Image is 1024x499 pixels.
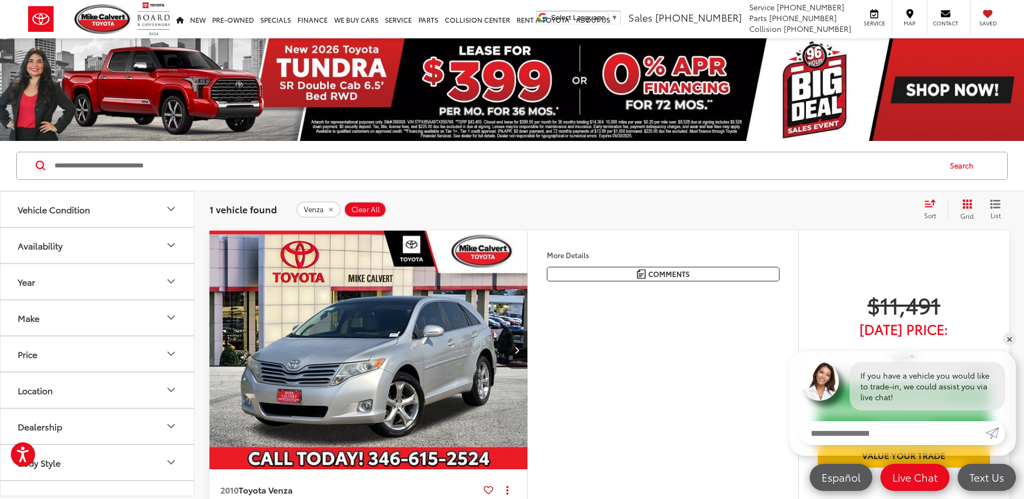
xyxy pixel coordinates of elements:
[239,483,293,496] span: Toyota Venza
[777,2,844,12] span: [PHONE_NUMBER]
[344,201,386,218] button: Clear All
[18,421,62,431] div: Dealership
[888,348,920,367] button: Less
[749,12,767,23] span: Parts
[850,362,1005,410] div: If you have a vehicle you would like to trade-in, we could assist you via live chat!
[1,228,195,263] button: AvailabilityAvailability
[296,201,341,218] button: remove Venza
[948,199,982,220] button: Grid View
[964,470,1009,484] span: Text Us
[165,239,178,252] div: Availability
[18,277,35,287] div: Year
[611,14,618,22] span: ▼
[637,269,646,279] img: Comments
[209,231,528,470] a: 2010 Toyota Venza Base2010 Toyota Venza Base2010 Toyota Venza Base2010 Toyota Venza Base
[800,362,839,401] img: Agent profile photo
[784,23,851,34] span: [PHONE_NUMBER]
[506,485,508,494] span: dropdown dots
[982,199,1009,220] button: List View
[165,275,178,288] div: Year
[818,291,990,318] span: $11,491
[18,313,39,323] div: Make
[958,464,1016,491] a: Text Us
[18,204,90,214] div: Vehicle Condition
[769,12,837,23] span: [PHONE_NUMBER]
[940,152,989,179] button: Search
[880,464,950,491] a: Live Chat
[506,331,527,369] button: Next image
[165,420,178,433] div: Dealership
[498,480,517,499] button: Actions
[165,311,178,324] div: Make
[547,267,779,281] button: Comments
[749,2,775,12] span: Service
[1,264,195,299] button: YearYear
[990,211,1001,220] span: List
[628,10,653,24] span: Sales
[976,19,1000,27] span: Saved
[986,421,1005,445] a: Submit
[165,347,178,360] div: Price
[304,205,324,214] span: Venza
[924,211,936,220] span: Sort
[800,421,986,445] input: Enter your message
[919,199,948,220] button: Select sort value
[816,470,866,484] span: Español
[1,445,195,480] button: Body StyleBody Style
[18,457,60,468] div: Body Style
[165,203,178,215] div: Vehicle Condition
[18,349,37,359] div: Price
[209,231,528,470] div: 2010 Toyota Venza Base 0
[165,456,178,469] div: Body Style
[810,464,872,491] a: Español
[1,409,195,444] button: DealershipDealership
[862,19,886,27] span: Service
[818,323,990,334] span: [DATE] Price:
[655,10,742,24] span: [PHONE_NUMBER]
[887,470,943,484] span: Live Chat
[18,385,53,395] div: Location
[749,23,782,34] span: Collision
[547,251,779,259] h4: More Details
[933,19,958,27] span: Contact
[209,203,277,215] span: 1 vehicle found
[648,269,690,279] span: Comments
[53,153,940,179] input: Search by Make, Model, or Keyword
[960,211,974,220] span: Grid
[1,192,195,227] button: Vehicle ConditionVehicle Condition
[18,240,63,251] div: Availability
[220,484,479,496] a: 2010Toyota Venza
[209,231,528,470] img: 2010 Toyota Venza Base
[165,383,178,396] div: Location
[1,373,195,408] button: LocationLocation
[898,19,921,27] span: Map
[220,483,239,496] span: 2010
[1,336,195,372] button: PricePrice
[1,300,195,335] button: MakeMake
[351,205,380,214] span: Clear All
[74,4,132,34] img: Mike Calvert Toyota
